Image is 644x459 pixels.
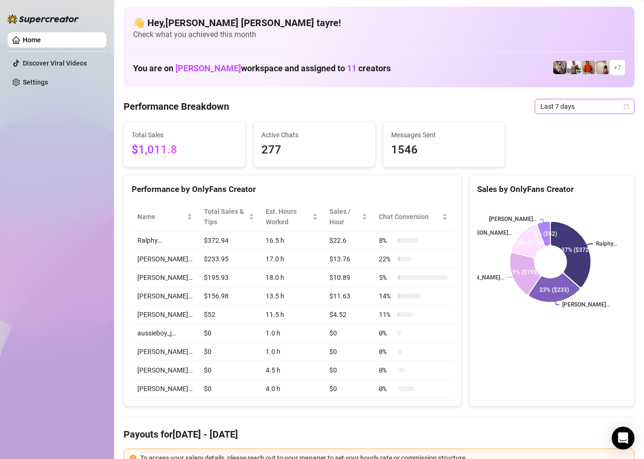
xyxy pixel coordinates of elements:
[198,361,260,380] td: $0
[132,250,198,268] td: [PERSON_NAME]…
[132,361,198,380] td: [PERSON_NAME]…
[198,324,260,343] td: $0
[379,272,394,283] span: 5 %
[260,361,324,380] td: 4.5 h
[124,100,229,113] h4: Performance Breakdown
[198,250,260,268] td: $233.95
[379,383,394,394] span: 0 %
[23,78,48,86] a: Settings
[347,63,356,73] span: 11
[379,254,394,264] span: 22 %
[133,29,625,40] span: Check what you achieved this month
[198,202,260,231] th: Total Sales & Tips
[198,380,260,398] td: $0
[260,287,324,306] td: 13.5 h
[132,231,198,250] td: Ralphy…
[23,36,41,44] a: Home
[132,183,453,196] div: Performance by OnlyFans Creator
[132,141,238,159] span: $1,011.8
[324,343,374,361] td: $0
[324,380,374,398] td: $0
[132,343,198,361] td: [PERSON_NAME]…
[132,306,198,324] td: [PERSON_NAME]…
[260,324,324,343] td: 1.0 h
[477,183,626,196] div: Sales by OnlyFans Creator
[132,268,198,287] td: [PERSON_NAME]…
[553,61,567,74] img: George
[324,361,374,380] td: $0
[379,235,394,246] span: 8 %
[391,141,497,159] span: 1546
[23,59,87,67] a: Discover Viral Videos
[379,346,394,357] span: 0 %
[260,231,324,250] td: 16.5 h
[132,380,198,398] td: [PERSON_NAME]…
[582,61,595,74] img: Justin
[324,250,374,268] td: $13.76
[133,63,391,74] h1: You are on workspace and assigned to creators
[260,250,324,268] td: 17.0 h
[132,130,238,140] span: Total Sales
[379,365,394,375] span: 0 %
[198,268,260,287] td: $195.93
[175,63,241,73] span: [PERSON_NAME]
[260,343,324,361] td: 1.0 h
[260,380,324,398] td: 4.0 h
[124,428,634,441] h4: Payouts for [DATE] - [DATE]
[562,301,610,308] text: [PERSON_NAME]…
[540,99,629,114] span: Last 7 days
[198,287,260,306] td: $156.98
[456,274,504,281] text: [PERSON_NAME]…
[596,61,609,74] img: Ralphy
[324,287,374,306] td: $11.63
[465,230,512,237] text: [PERSON_NAME]…
[266,206,310,227] div: Est. Hours Worked
[137,211,185,222] span: Name
[373,202,453,231] th: Chat Conversion
[133,16,625,29] h4: 👋 Hey, [PERSON_NAME] [PERSON_NAME] tayre !
[614,62,621,73] span: + 7
[567,61,581,74] img: JUSTIN
[260,268,324,287] td: 18.0 h
[324,202,374,231] th: Sales / Hour
[379,291,394,301] span: 14 %
[379,309,394,320] span: 11 %
[260,306,324,324] td: 11.5 h
[198,306,260,324] td: $52
[329,206,360,227] span: Sales / Hour
[132,324,198,343] td: aussieboy_j…
[596,241,617,248] text: Ralphy…
[132,202,198,231] th: Name
[624,104,629,109] span: calendar
[261,141,367,159] span: 277
[132,287,198,306] td: [PERSON_NAME]…
[198,231,260,250] td: $372.94
[490,216,537,223] text: [PERSON_NAME]…
[324,306,374,324] td: $4.52
[204,206,247,227] span: Total Sales & Tips
[8,14,79,24] img: logo-BBDzfeDw.svg
[198,343,260,361] td: $0
[379,211,440,222] span: Chat Conversion
[324,324,374,343] td: $0
[324,268,374,287] td: $10.89
[612,427,634,449] div: Open Intercom Messenger
[379,328,394,338] span: 0 %
[391,130,497,140] span: Messages Sent
[261,130,367,140] span: Active Chats
[324,231,374,250] td: $22.6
